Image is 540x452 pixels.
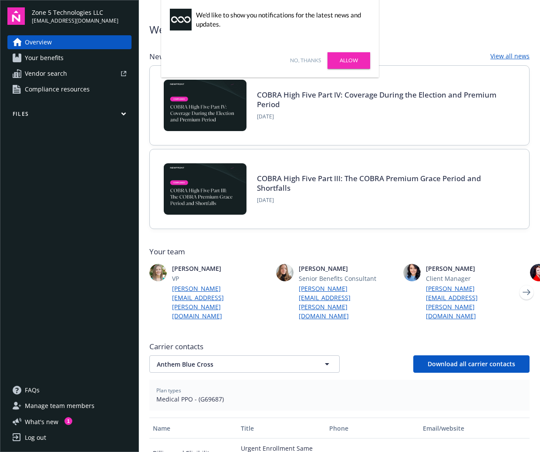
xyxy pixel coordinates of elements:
div: Name [153,424,234,433]
span: Vendor search [25,67,67,81]
a: [PERSON_NAME][EMAIL_ADDRESS][PERSON_NAME][DOMAIN_NAME] [426,284,523,320]
span: Carrier contacts [149,341,530,352]
button: Zone 5 Technologies LLC[EMAIL_ADDRESS][DOMAIN_NAME] [32,7,132,25]
button: Email/website [419,418,530,439]
span: VP [172,274,269,283]
div: Title [241,424,322,433]
span: Compliance resources [25,82,90,96]
img: photo [276,264,294,281]
span: [PERSON_NAME] [299,264,396,273]
a: Compliance resources [7,82,132,96]
span: Manage team members [25,399,94,413]
span: Newfront news [149,51,202,62]
span: FAQs [25,383,40,397]
span: Anthem Blue Cross [157,360,305,369]
img: BLOG-Card Image - Compliance - COBRA High Five Pt 4 - 09-04-25.jpg [164,80,246,131]
span: [PERSON_NAME] [426,264,523,273]
a: Your benefits [7,51,132,65]
a: Allow [327,52,370,69]
span: Client Manager [426,274,523,283]
a: COBRA High Five Part IV: Coverage During the Election and Premium Period [257,90,496,109]
span: Welcome to Navigator , Kat [149,22,277,37]
a: Overview [7,35,132,49]
button: Download all carrier contacts [413,355,530,373]
img: photo [149,264,167,281]
a: COBRA High Five Part III: The COBRA Premium Grace Period and Shortfalls [257,173,481,193]
img: BLOG-Card Image - Compliance - COBRA High Five Pt 3 - 09-03-25.jpg [164,163,246,215]
span: Download all carrier contacts [428,360,515,368]
button: Files [7,110,132,121]
a: Manage team members [7,399,132,413]
button: What's new1 [7,417,72,426]
span: Zone 5 Technologies LLC [32,8,118,17]
a: [PERSON_NAME][EMAIL_ADDRESS][PERSON_NAME][DOMAIN_NAME] [299,284,396,320]
span: What ' s new [25,417,58,426]
button: Name [149,418,237,439]
span: [EMAIL_ADDRESS][DOMAIN_NAME] [32,17,118,25]
div: 1 [64,417,72,425]
span: Senior Benefits Consultant [299,274,396,283]
a: Next [520,285,533,299]
a: [PERSON_NAME][EMAIL_ADDRESS][PERSON_NAME][DOMAIN_NAME] [172,284,269,320]
button: Title [237,418,325,439]
a: No, thanks [290,57,321,64]
span: Your benefits [25,51,64,65]
a: FAQs [7,383,132,397]
button: Phone [326,418,419,439]
span: Plan types [156,387,523,395]
button: Anthem Blue Cross [149,355,340,373]
div: Email/website [423,424,526,433]
div: We'd like to show you notifications for the latest news and updates. [196,10,366,29]
span: Medical PPO - (G69687) [156,395,523,404]
span: Overview [25,35,52,49]
span: [DATE] [257,196,505,204]
div: Log out [25,431,46,445]
img: photo [403,264,421,281]
span: [DATE] [257,113,505,121]
a: View all news [490,51,530,62]
img: navigator-logo.svg [7,7,25,25]
span: [PERSON_NAME] [172,264,269,273]
a: Vendor search [7,67,132,81]
span: Your team [149,246,530,257]
div: Phone [329,424,416,433]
